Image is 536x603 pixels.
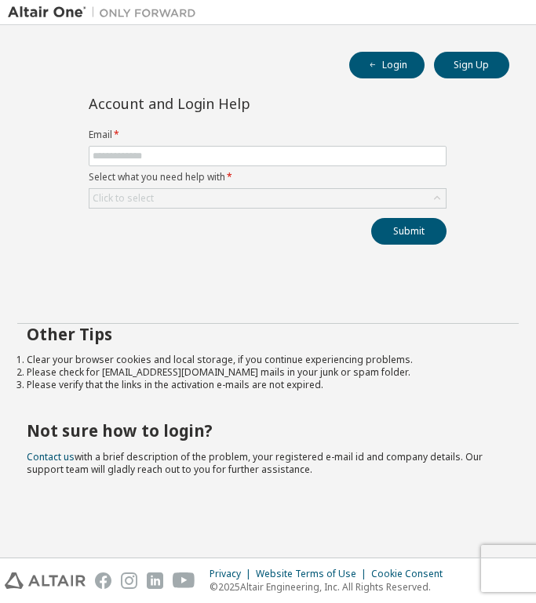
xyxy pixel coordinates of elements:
img: instagram.svg [121,572,137,589]
a: Contact us [27,450,75,463]
img: youtube.svg [173,572,195,589]
div: Website Terms of Use [256,568,371,580]
div: Click to select [93,192,154,205]
div: Privacy [210,568,256,580]
h2: Other Tips [27,324,509,344]
h2: Not sure how to login? [27,420,509,441]
img: altair_logo.svg [5,572,86,589]
img: linkedin.svg [147,572,163,589]
div: Cookie Consent [371,568,452,580]
label: Email [89,129,447,141]
p: © 2025 Altair Engineering, Inc. All Rights Reserved. [210,580,452,594]
button: Login [349,52,425,78]
span: with a brief description of the problem, your registered e-mail id and company details. Our suppo... [27,450,483,476]
div: Account and Login Help [89,97,375,110]
button: Submit [371,218,447,245]
li: Clear your browser cookies and local storage, if you continue experiencing problems. [27,354,509,366]
img: Altair One [8,5,204,20]
div: Click to select [89,189,446,208]
li: Please check for [EMAIL_ADDRESS][DOMAIN_NAME] mails in your junk or spam folder. [27,366,509,379]
li: Please verify that the links in the activation e-mails are not expired. [27,379,509,391]
img: facebook.svg [95,572,111,589]
label: Select what you need help with [89,171,447,183]
button: Sign Up [434,52,509,78]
